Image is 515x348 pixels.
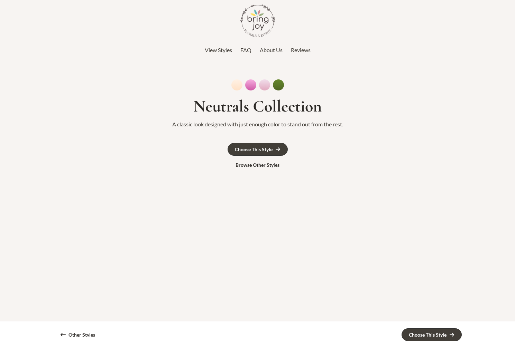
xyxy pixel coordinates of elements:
[240,47,251,53] span: FAQ
[205,47,232,53] span: View Styles
[240,45,251,55] a: FAQ
[291,45,311,55] a: Reviews
[291,47,311,53] span: Reviews
[229,159,286,171] a: Browse Other Styles
[68,332,95,337] div: Other Styles
[260,45,283,55] a: About Us
[205,45,232,55] a: View Styles
[228,143,288,156] a: Choose This Style
[236,163,279,167] div: Browse Other Styles
[260,47,283,53] span: About Us
[54,329,102,341] a: Other Styles
[402,328,462,341] a: Choose This Style
[50,45,465,55] nav: Top Header Menu
[409,332,447,337] div: Choose This Style
[235,147,273,152] div: Choose This Style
